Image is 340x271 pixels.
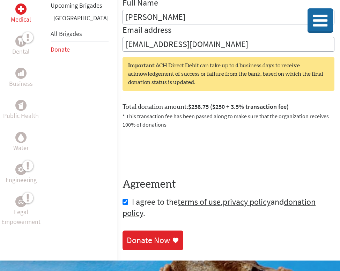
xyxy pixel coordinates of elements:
[15,100,27,111] div: Public Health
[15,196,27,207] div: Legal Empowerment
[123,10,334,24] input: Enter Full Name
[18,133,24,141] img: Water
[18,38,24,44] img: Dental
[51,13,109,26] li: Guatemala
[123,137,229,164] iframe: reCAPTCHA
[12,47,30,57] p: Dental
[1,196,40,227] a: Legal EmpowermentLegal Empowerment
[123,102,289,112] label: Total donation amount:
[223,196,271,207] a: privacy policy
[9,68,33,89] a: BusinessBusiness
[11,3,31,24] a: MedicalMedical
[15,3,27,15] div: Medical
[127,235,170,246] div: Donate Now
[18,200,24,204] img: Legal Empowerment
[51,1,102,9] a: Upcoming Brigades
[178,196,221,207] a: terms of use
[128,63,155,68] strong: Important:
[123,57,334,91] div: ACH Direct Debit can take up to 4 business days to receive acknowledgement of success or failure ...
[6,164,37,185] a: EngineeringEngineering
[18,167,24,172] img: Engineering
[18,102,24,109] img: Public Health
[51,26,109,42] li: All Brigades
[15,164,27,175] div: Engineering
[15,36,27,47] div: Dental
[15,132,27,143] div: Water
[6,175,37,185] p: Engineering
[3,111,39,121] p: Public Health
[123,231,183,250] a: Donate Now
[123,196,316,218] span: I agree to the , and .
[13,143,29,153] p: Water
[123,24,171,37] label: Email address
[123,37,334,52] input: Your Email
[123,112,334,129] p: * This transaction fee has been passed along to make sure that the organization receives 100% of ...
[123,178,334,191] h4: Agreement
[9,79,33,89] p: Business
[11,15,31,24] p: Medical
[18,6,24,12] img: Medical
[188,103,289,111] span: $258.75 ($250 + 3.5% transaction fee)
[15,68,27,79] div: Business
[51,45,70,53] a: Donate
[51,42,109,57] li: Donate
[3,100,39,121] a: Public HealthPublic Health
[18,70,24,76] img: Business
[12,36,30,57] a: DentalDental
[53,14,109,22] a: [GEOGRAPHIC_DATA]
[51,30,82,38] a: All Brigades
[1,207,40,227] p: Legal Empowerment
[123,196,316,218] a: donation policy
[13,132,29,153] a: WaterWater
